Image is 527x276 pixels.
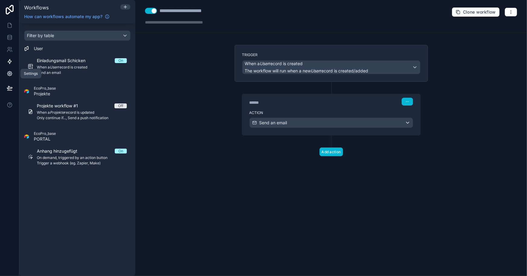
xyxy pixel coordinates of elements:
span: When a record is created [245,61,303,67]
button: When aUserrecord is createdThe workflow will run when a newUserrecord is created/added [242,60,420,74]
span: How can workflows automate my app? [24,14,102,20]
label: Trigger [242,52,420,57]
span: Clone workflow [463,9,496,15]
em: User [311,68,320,73]
label: Action [249,110,413,115]
span: Workflows [24,5,49,11]
em: User [260,61,269,66]
div: Settings [24,71,38,76]
a: How can workflows automate my app? [22,14,112,20]
span: Send an email [259,120,287,126]
span: The workflow will run when a new record is created/added [245,68,368,73]
button: Clone workflow [452,7,500,17]
button: Send an email [249,118,413,128]
button: Add action [320,148,343,156]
